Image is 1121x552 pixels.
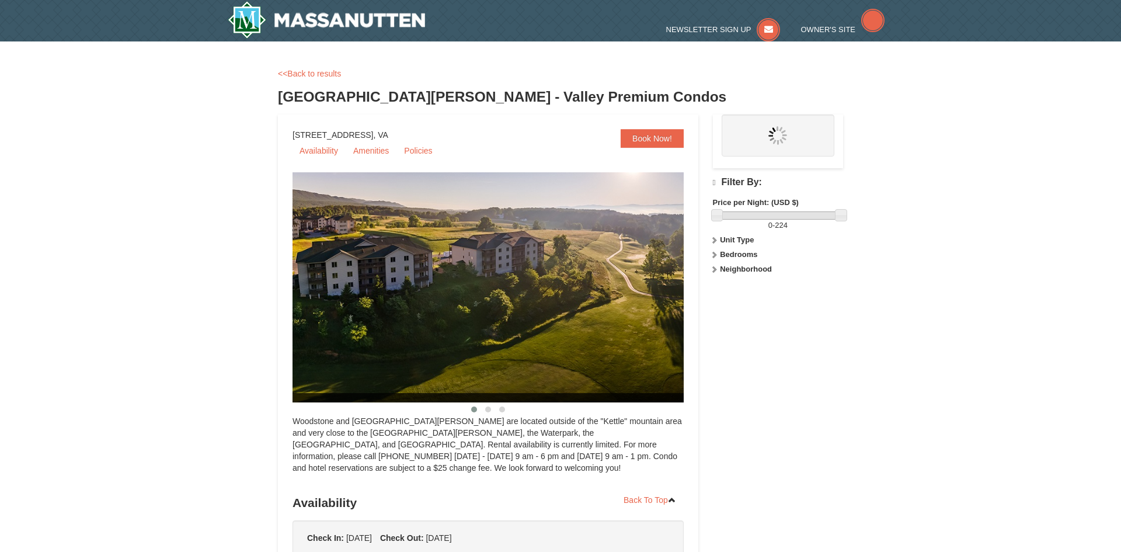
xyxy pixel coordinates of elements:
img: 19219041-4-ec11c166.jpg [293,172,713,402]
a: Owner's Site [801,25,885,34]
a: Back To Top [616,491,684,509]
img: Massanutten Resort Logo [228,1,425,39]
img: wait.gif [768,126,787,145]
a: Amenities [346,142,396,159]
span: Newsletter Sign Up [666,25,751,34]
span: 224 [775,221,788,230]
span: 0 [768,221,772,230]
a: Policies [397,142,439,159]
div: Woodstone and [GEOGRAPHIC_DATA][PERSON_NAME] are located outside of the "Kettle" mountain area an... [293,415,684,485]
a: Book Now! [621,129,684,148]
strong: Neighborhood [720,265,772,273]
h4: Filter By: [713,177,843,188]
strong: Check In: [307,533,344,543]
a: Newsletter Sign Up [666,25,781,34]
h3: Availability [293,491,684,515]
a: Availability [293,142,345,159]
a: Massanutten Resort [228,1,425,39]
strong: Price per Night: (USD $) [713,198,799,207]
span: Owner's Site [801,25,856,34]
strong: Check Out: [380,533,424,543]
strong: Bedrooms [720,250,757,259]
label: - [713,220,843,231]
span: [DATE] [346,533,372,543]
strong: Unit Type [720,235,754,244]
span: [DATE] [426,533,451,543]
h3: [GEOGRAPHIC_DATA][PERSON_NAME] - Valley Premium Condos [278,85,843,109]
a: <<Back to results [278,69,341,78]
